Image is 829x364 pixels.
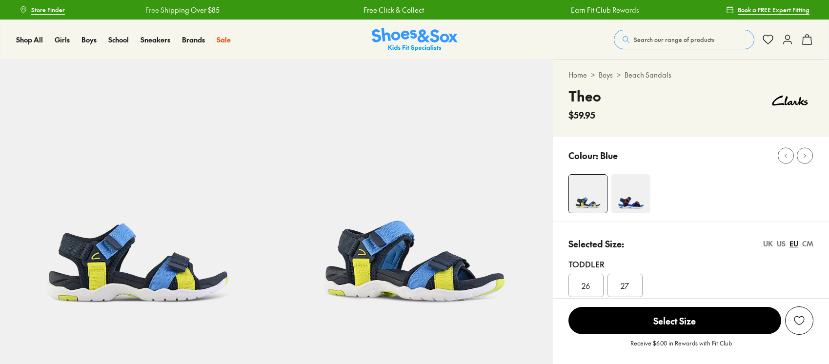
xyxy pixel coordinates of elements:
img: Vendor logo [767,86,813,115]
span: 27 [621,280,629,291]
span: $59.95 [568,108,595,121]
a: Free Shipping Over $85 [145,5,219,15]
a: Earn Fit Club Rewards [570,5,639,15]
img: 5-554537_1 [276,60,552,336]
span: Brands [182,35,205,44]
span: Sale [217,35,231,44]
a: Girls [55,35,70,45]
a: Beach Sandals [625,70,671,80]
button: Add to Wishlist [785,306,813,335]
p: Blue [600,149,618,162]
a: Boys [599,70,613,80]
a: Brands [182,35,205,45]
p: Selected Size: [568,237,624,250]
div: UK [763,239,773,249]
span: 26 [582,280,590,291]
span: Girls [55,35,70,44]
button: Search our range of products [614,30,754,49]
div: US [777,239,786,249]
a: Boys [81,35,97,45]
div: EU [789,239,798,249]
span: School [108,35,129,44]
a: Shoes & Sox [372,28,458,52]
span: Sneakers [141,35,170,44]
p: Colour: [568,149,598,162]
div: > > [568,70,813,80]
img: 4-553530_1 [611,174,650,213]
span: Select Size [568,307,781,334]
a: Sneakers [141,35,170,45]
p: Receive $6.00 in Rewards with Fit Club [630,339,732,356]
a: Shop All [16,35,43,45]
a: Sale [217,35,231,45]
div: CM [802,239,813,249]
img: SNS_Logo_Responsive.svg [372,28,458,52]
img: 4-554536_1 [569,175,607,213]
a: Free Click & Collect [363,5,424,15]
span: Store Finder [31,5,65,14]
div: Toddler [568,258,813,270]
a: Store Finder [20,1,65,19]
span: Shop All [16,35,43,44]
h4: Theo [568,86,601,106]
span: Book a FREE Expert Fitting [738,5,809,14]
span: Search our range of products [634,35,714,44]
span: Boys [81,35,97,44]
button: Select Size [568,306,781,335]
a: Home [568,70,587,80]
a: School [108,35,129,45]
a: Book a FREE Expert Fitting [726,1,809,19]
